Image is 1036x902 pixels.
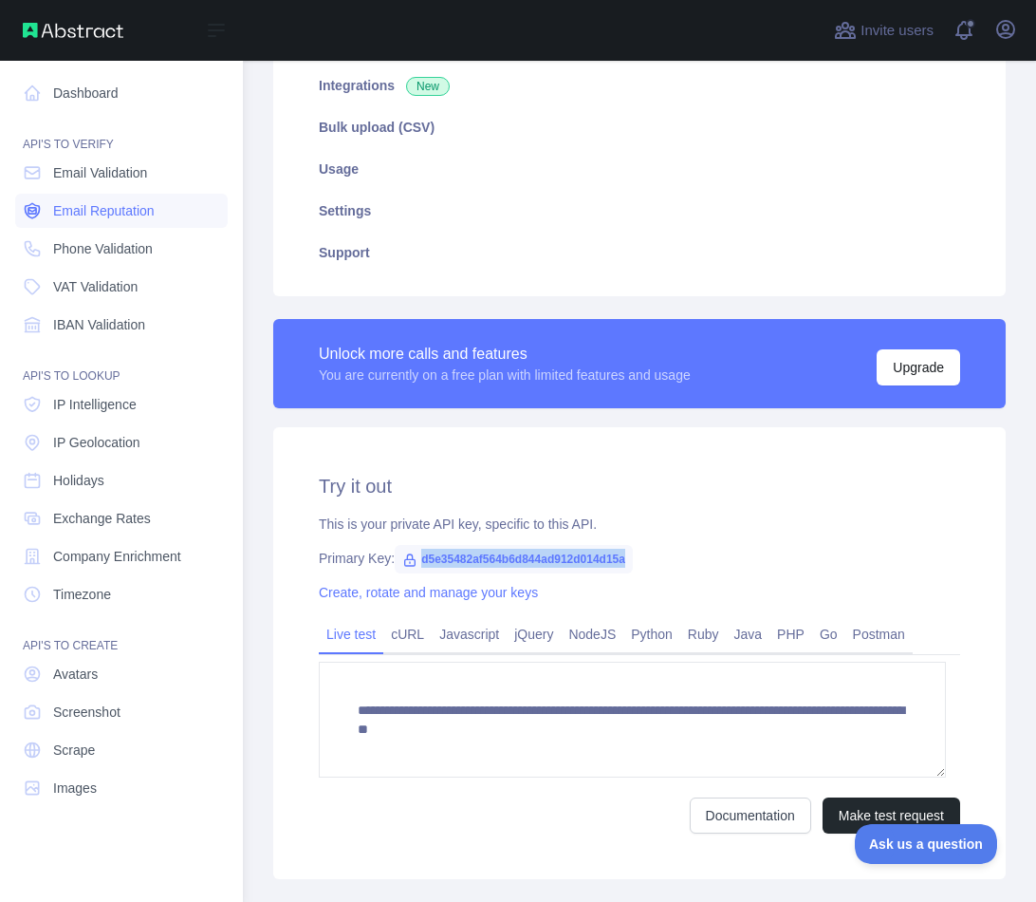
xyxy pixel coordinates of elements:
div: Primary Key: [319,549,960,568]
span: VAT Validation [53,277,138,296]
a: Scrape [15,733,228,767]
a: Usage [296,148,983,190]
div: This is your private API key, specific to this API. [319,515,960,534]
span: New [406,77,450,96]
a: Documentation [690,798,811,834]
span: Images [53,779,97,798]
a: Go [812,619,845,649]
span: IP Geolocation [53,433,140,452]
button: Make test request [823,798,960,834]
span: Timezone [53,585,111,604]
a: IBAN Validation [15,308,228,342]
a: cURL [383,619,432,649]
a: Python [623,619,680,649]
a: Postman [845,619,913,649]
a: Email Validation [15,156,228,190]
a: jQuery [507,619,561,649]
div: API'S TO VERIFY [15,114,228,152]
a: Holidays [15,463,228,498]
h2: Try it out [319,473,960,499]
a: VAT Validation [15,270,228,304]
a: Javascript [432,619,507,649]
span: Email Validation [53,163,147,182]
span: Company Enrichment [53,547,181,566]
a: Avatars [15,657,228,691]
span: Exchange Rates [53,509,151,528]
a: IP Geolocation [15,425,228,460]
span: Avatars [53,665,98,684]
a: Ruby [680,619,727,649]
span: Phone Validation [53,239,153,258]
a: Company Enrichment [15,539,228,573]
a: Images [15,771,228,805]
span: Scrape [53,741,95,760]
a: Screenshot [15,695,228,729]
a: Exchange Rates [15,501,228,536]
div: Unlock more calls and features [319,343,691,366]
a: Bulk upload (CSV) [296,106,983,148]
span: Screenshot [53,703,120,722]
div: API'S TO CREATE [15,615,228,653]
a: IP Intelligence [15,387,228,422]
div: You are currently on a free plan with limited features and usage [319,366,691,385]
a: PHP [769,619,812,649]
span: Email Reputation [53,201,155,220]
a: Support [296,232,983,273]
span: IP Intelligence [53,395,137,414]
a: NodeJS [561,619,623,649]
a: Settings [296,190,983,232]
a: Java [727,619,770,649]
a: Timezone [15,577,228,611]
iframe: Toggle Customer Support [855,824,998,864]
a: Integrations New [296,65,983,106]
img: Abstract API [23,23,123,38]
button: Invite users [830,15,937,46]
a: Dashboard [15,76,228,110]
a: Email Reputation [15,194,228,228]
div: API'S TO LOOKUP [15,346,228,384]
button: Upgrade [877,349,960,385]
span: IBAN Validation [53,315,145,334]
a: Live test [319,619,383,649]
span: Invite users [860,20,934,42]
a: Create, rotate and manage your keys [319,585,538,600]
span: d5e35482af564b6d844ad912d014d15a [395,545,633,573]
span: Holidays [53,471,104,490]
a: Phone Validation [15,232,228,266]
